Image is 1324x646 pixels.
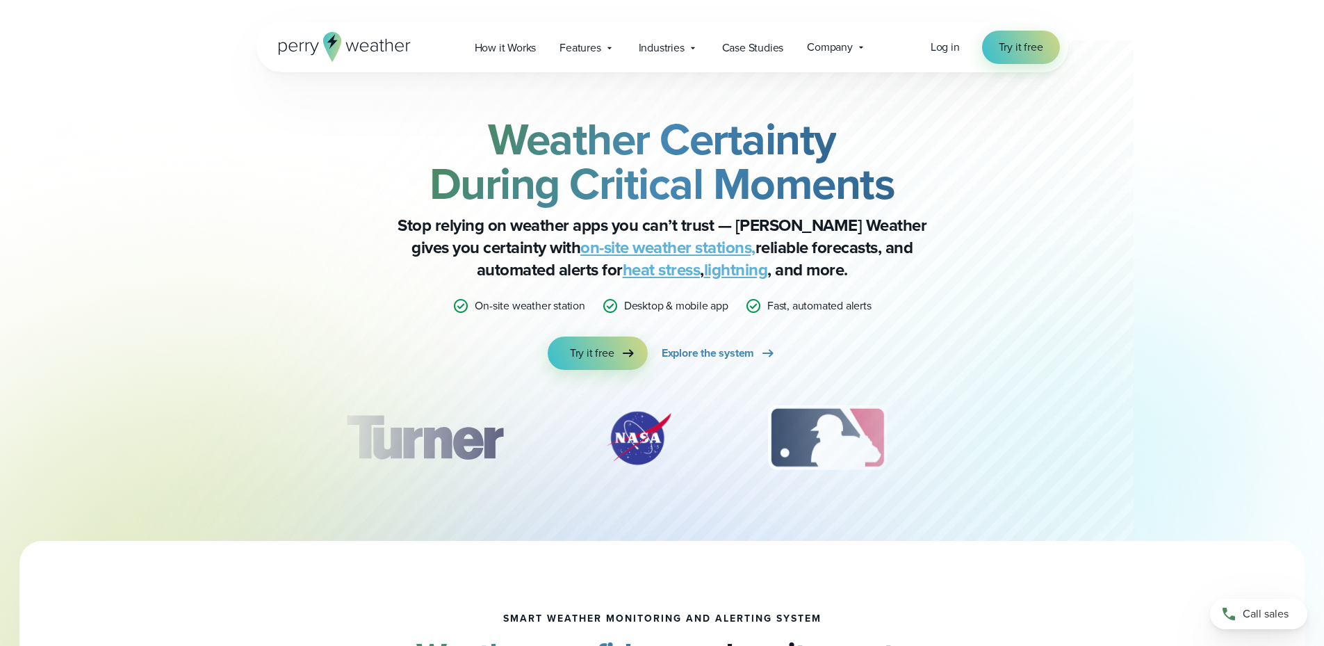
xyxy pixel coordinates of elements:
[590,403,687,473] div: 2 of 12
[1210,599,1307,629] a: Call sales
[325,403,523,473] div: 1 of 12
[326,403,999,480] div: slideshow
[475,298,585,314] p: On-site weather station
[754,403,901,473] div: 3 of 12
[807,39,853,56] span: Company
[967,403,1079,473] div: 4 of 12
[931,39,960,55] span: Log in
[704,257,768,282] a: lightning
[754,403,901,473] img: MLB.svg
[1243,606,1289,622] span: Call sales
[503,613,822,624] h1: smart weather monitoring and alerting system
[767,298,872,314] p: Fast, automated alerts
[662,337,776,370] a: Explore the system
[662,345,754,362] span: Explore the system
[384,214,940,281] p: Stop relying on weather apps you can’t trust — [PERSON_NAME] Weather gives you certainty with rel...
[580,235,755,260] a: on-site weather stations,
[722,40,784,56] span: Case Studies
[475,40,537,56] span: How it Works
[590,403,687,473] img: NASA.svg
[463,33,548,62] a: How it Works
[624,298,728,314] p: Desktop & mobile app
[967,403,1079,473] img: PGA.svg
[999,39,1043,56] span: Try it free
[548,337,648,370] a: Try it free
[623,257,701,282] a: heat stress
[639,40,685,56] span: Industries
[430,106,895,216] strong: Weather Certainty During Critical Moments
[710,33,796,62] a: Case Studies
[570,345,614,362] span: Try it free
[325,403,523,473] img: Turner-Construction_1.svg
[559,40,600,56] span: Features
[931,39,960,56] a: Log in
[982,31,1060,64] a: Try it free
